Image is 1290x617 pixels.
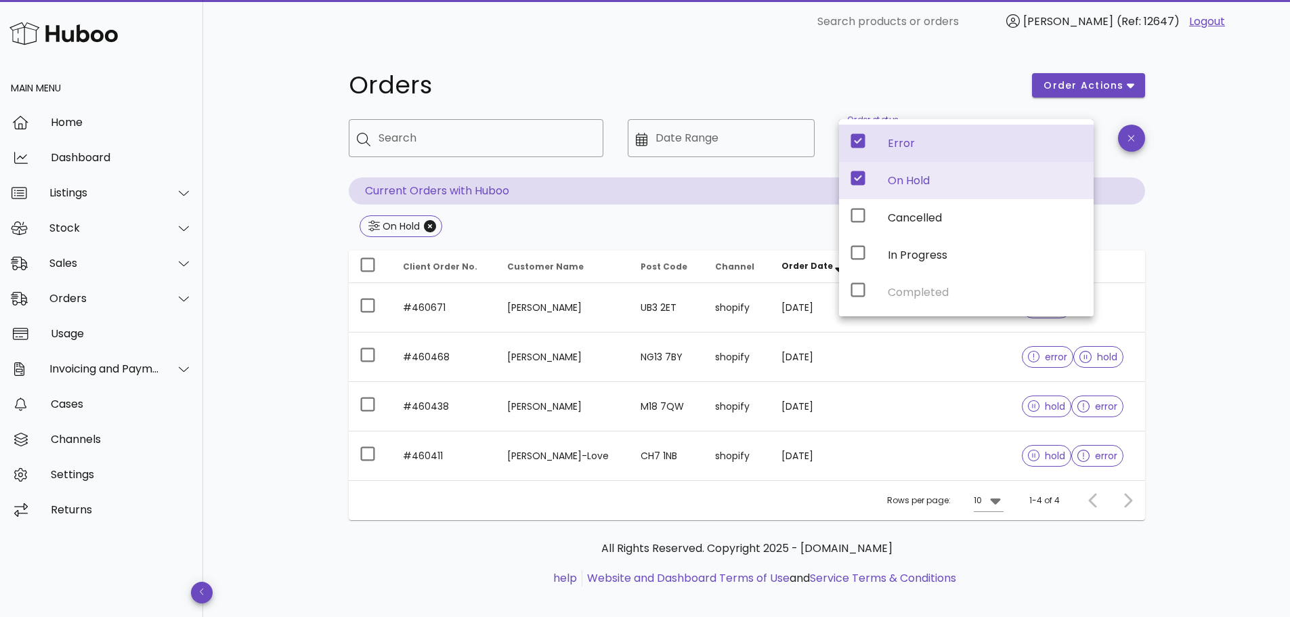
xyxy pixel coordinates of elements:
[392,283,496,333] td: #460671
[507,261,584,272] span: Customer Name
[887,481,1004,520] div: Rows per page:
[49,186,160,199] div: Listings
[704,283,771,333] td: shopify
[49,362,160,375] div: Invoicing and Payments
[392,251,496,283] th: Client Order No.
[49,292,160,305] div: Orders
[496,251,630,283] th: Customer Name
[974,494,982,507] div: 10
[888,211,1083,224] div: Cancelled
[1117,14,1180,29] span: (Ref: 12647)
[51,327,192,340] div: Usage
[1029,494,1060,507] div: 1-4 of 4
[496,382,630,431] td: [PERSON_NAME]
[9,19,118,48] img: Huboo Logo
[888,249,1083,261] div: In Progress
[1077,402,1117,411] span: error
[888,137,1083,150] div: Error
[51,151,192,164] div: Dashboard
[1079,352,1117,362] span: hold
[630,431,704,480] td: CH7 1NB
[771,333,863,382] td: [DATE]
[496,283,630,333] td: [PERSON_NAME]
[380,219,420,233] div: On Hold
[704,251,771,283] th: Channel
[51,468,192,481] div: Settings
[496,333,630,382] td: [PERSON_NAME]
[704,333,771,382] td: shopify
[1032,73,1144,98] button: order actions
[587,570,790,586] a: Website and Dashboard Terms of Use
[771,283,863,333] td: [DATE]
[630,251,704,283] th: Post Code
[582,570,956,587] li: and
[424,220,436,232] button: Close
[51,503,192,516] div: Returns
[49,257,160,270] div: Sales
[51,433,192,446] div: Channels
[771,251,863,283] th: Order Date: Sorted descending. Activate to remove sorting.
[1023,14,1113,29] span: [PERSON_NAME]
[349,73,1016,98] h1: Orders
[403,261,477,272] span: Client Order No.
[496,431,630,480] td: [PERSON_NAME]-Love
[392,333,496,382] td: #460468
[1189,14,1225,30] a: Logout
[630,333,704,382] td: NG13 7BY
[51,116,192,129] div: Home
[51,398,192,410] div: Cases
[553,570,577,586] a: help
[810,570,956,586] a: Service Terms & Conditions
[771,431,863,480] td: [DATE]
[349,177,1145,205] p: Current Orders with Huboo
[771,382,863,431] td: [DATE]
[641,261,687,272] span: Post Code
[49,221,160,234] div: Stock
[1028,352,1068,362] span: error
[974,490,1004,511] div: 10Rows per page:
[392,382,496,431] td: #460438
[630,283,704,333] td: UB3 2ET
[781,260,833,272] span: Order Date
[1043,79,1124,93] span: order actions
[1028,451,1066,461] span: hold
[392,431,496,480] td: #460411
[630,382,704,431] td: M18 7QW
[715,261,754,272] span: Channel
[1028,402,1066,411] span: hold
[360,540,1134,557] p: All Rights Reserved. Copyright 2025 - [DOMAIN_NAME]
[704,382,771,431] td: shopify
[847,115,898,125] label: Order status
[704,431,771,480] td: shopify
[888,174,1083,187] div: On Hold
[1077,451,1117,461] span: error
